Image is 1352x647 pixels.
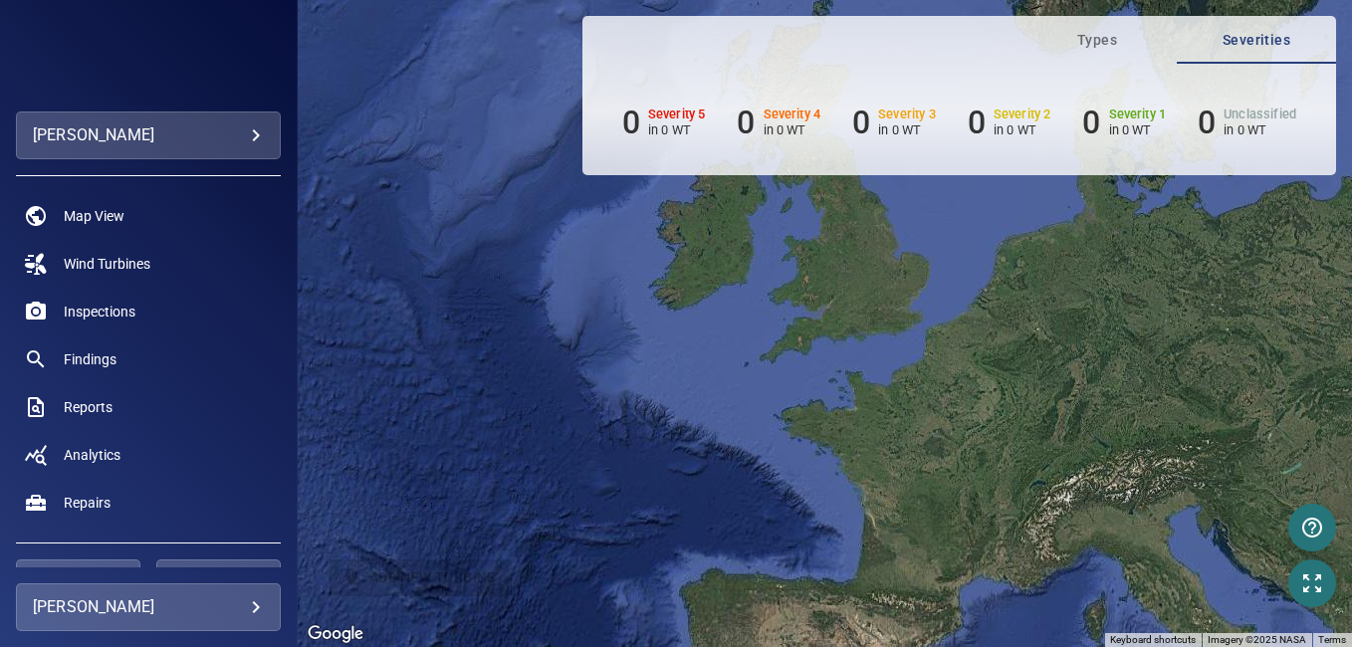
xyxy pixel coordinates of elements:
h6: Unclassified [1224,108,1296,121]
span: Wind Turbines [64,254,150,274]
a: repairs noActive [16,479,281,527]
h6: Severity 4 [764,108,821,121]
span: Map View [64,206,124,226]
button: Reset [156,559,281,607]
img: wigton-logo [104,50,193,70]
button: Apply [16,559,140,607]
p: in 0 WT [764,122,821,137]
a: Terms (opens in new tab) [1318,634,1346,645]
img: Google [303,621,368,647]
h6: 0 [852,104,870,141]
div: [PERSON_NAME] [33,119,264,151]
p: in 0 WT [994,122,1051,137]
p: in 0 WT [878,122,936,137]
a: map noActive [16,192,281,240]
div: wigton [16,111,281,159]
a: inspections noActive [16,288,281,335]
span: Types [1029,28,1165,53]
h6: 0 [622,104,640,141]
p: in 0 WT [1109,122,1167,137]
h6: Severity 1 [1109,108,1167,121]
h6: Severity 5 [648,108,706,121]
span: Imagery ©2025 NASA [1208,634,1306,645]
span: Repairs [64,493,111,513]
a: windturbines noActive [16,240,281,288]
a: analytics noActive [16,431,281,479]
span: Severities [1189,28,1324,53]
h6: 0 [968,104,986,141]
h6: 0 [737,104,755,141]
span: Findings [64,349,116,369]
p: in 0 WT [1224,122,1296,137]
a: findings noActive [16,335,281,383]
a: Open this area in Google Maps (opens a new window) [303,621,368,647]
h6: 0 [1082,104,1100,141]
span: Analytics [64,445,120,465]
div: [PERSON_NAME] [33,591,264,623]
li: Severity 2 [968,104,1051,141]
button: Keyboard shortcuts [1110,633,1196,647]
h6: Severity 2 [994,108,1051,121]
span: Reports [64,397,113,417]
h6: Severity 3 [878,108,936,121]
span: Inspections [64,302,135,322]
h6: 0 [1198,104,1216,141]
a: reports noActive [16,383,281,431]
li: Severity 3 [852,104,936,141]
p: in 0 WT [648,122,706,137]
li: Severity 1 [1082,104,1166,141]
